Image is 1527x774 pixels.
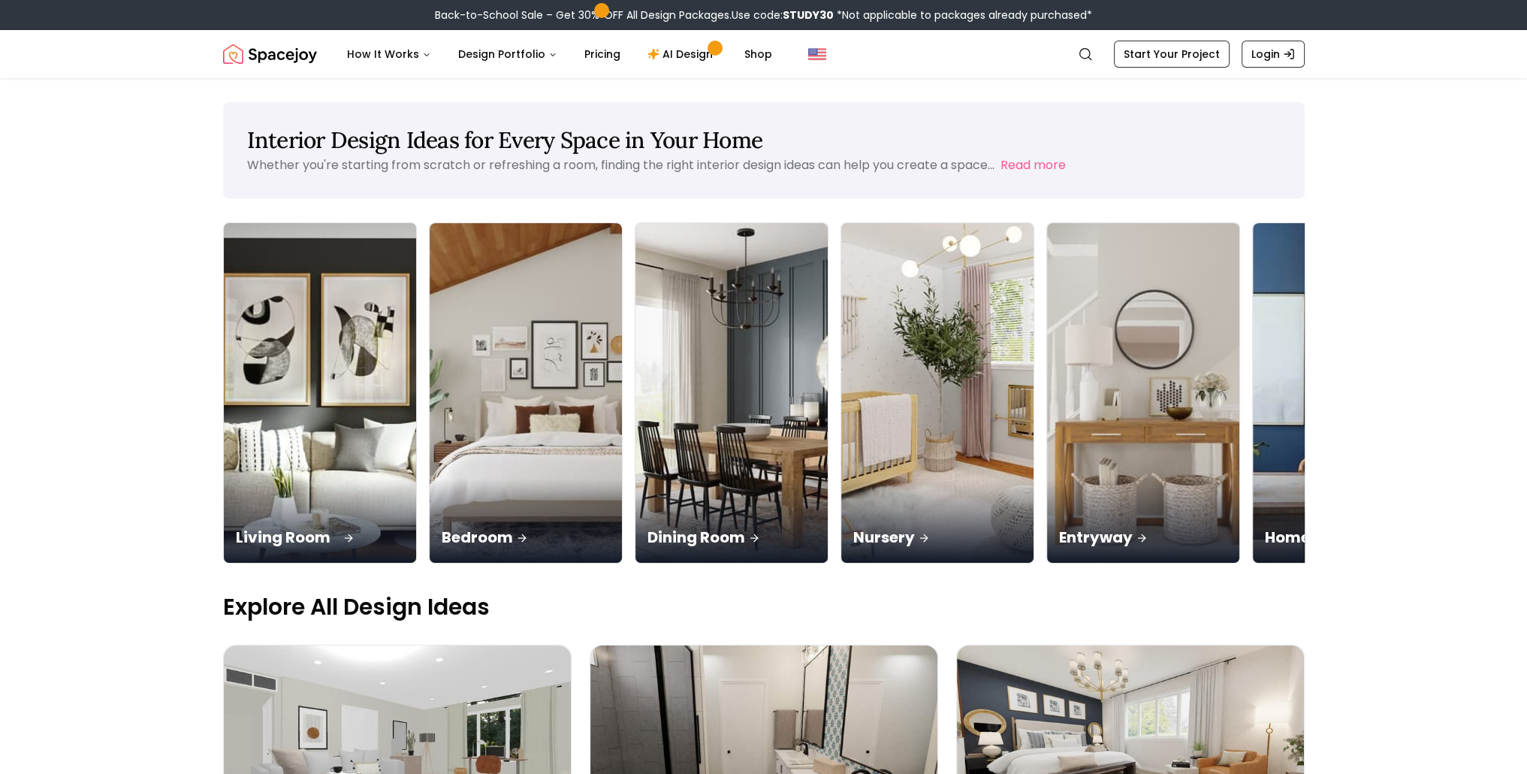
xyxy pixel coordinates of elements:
[223,222,417,564] a: Living RoomLiving Room
[223,30,1305,78] nav: Global
[853,527,1022,548] p: Nursery
[1059,527,1227,548] p: Entryway
[223,594,1305,621] p: Explore All Design Ideas
[1046,222,1240,564] a: EntrywayEntryway
[808,45,826,63] img: United States
[1252,222,1446,564] a: Home OfficeHome Office
[834,8,1092,23] span: *Not applicable to packages already purchased*
[223,39,317,69] img: Spacejoy Logo
[430,223,622,563] img: Bedroom
[335,39,784,69] nav: Main
[635,39,729,69] a: AI Design
[223,39,317,69] a: Spacejoy
[236,527,404,548] p: Living Room
[635,223,828,563] img: Dining Room
[247,156,994,174] p: Whether you're starting from scratch or refreshing a room, finding the right interior design idea...
[446,39,569,69] button: Design Portfolio
[335,39,443,69] button: How It Works
[840,222,1034,564] a: NurseryNursery
[1114,41,1230,68] a: Start Your Project
[732,8,834,23] span: Use code:
[841,223,1034,563] img: Nursery
[247,126,1281,153] h1: Interior Design Ideas for Every Space in Your Home
[1242,41,1305,68] a: Login
[1047,223,1239,563] img: Entryway
[442,527,610,548] p: Bedroom
[572,39,632,69] a: Pricing
[429,222,623,564] a: BedroomBedroom
[435,8,1092,23] div: Back-to-School Sale – Get 30% OFF All Design Packages.
[219,215,421,572] img: Living Room
[1265,527,1433,548] p: Home Office
[783,8,834,23] b: STUDY30
[647,527,816,548] p: Dining Room
[1000,156,1066,174] button: Read more
[732,39,784,69] a: Shop
[1253,223,1445,563] img: Home Office
[635,222,828,564] a: Dining RoomDining Room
